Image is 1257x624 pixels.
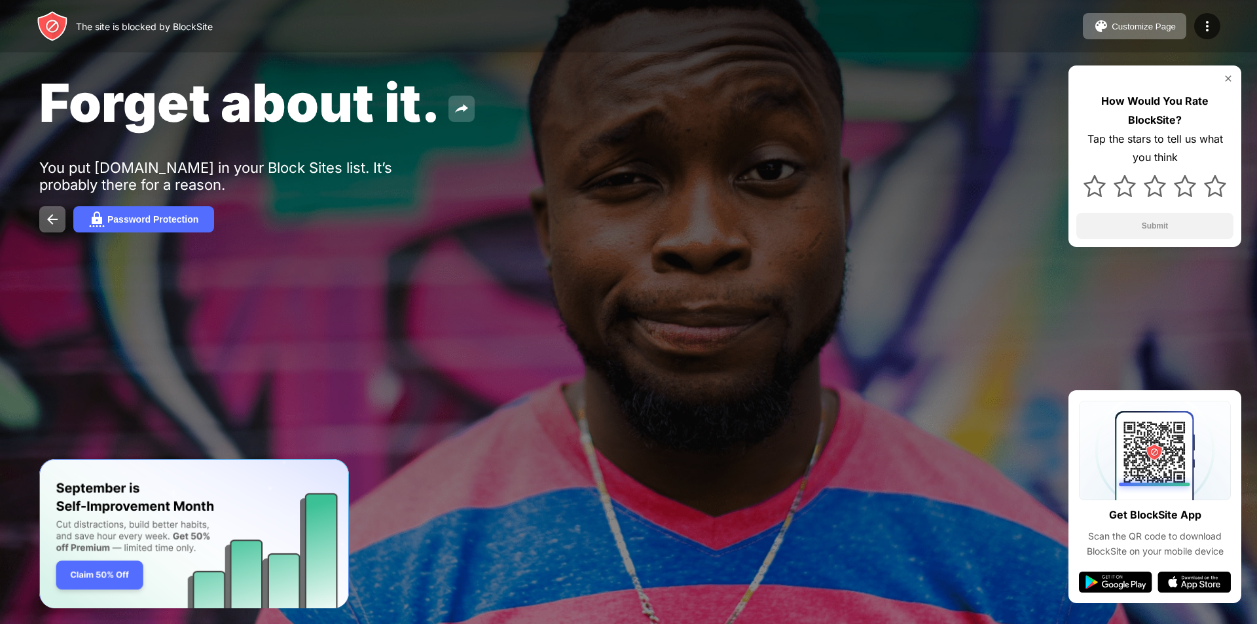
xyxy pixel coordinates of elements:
[76,21,213,32] div: The site is blocked by BlockSite
[1084,175,1106,197] img: star.svg
[1114,175,1136,197] img: star.svg
[39,71,441,134] span: Forget about it.
[107,214,198,225] div: Password Protection
[37,10,68,42] img: header-logo.svg
[1079,572,1152,593] img: google-play.svg
[45,211,60,227] img: back.svg
[73,206,214,232] button: Password Protection
[1079,529,1231,559] div: Scan the QR code to download BlockSite on your mobile device
[1144,175,1166,197] img: star.svg
[1112,22,1176,31] div: Customize Page
[1093,18,1109,34] img: pallet.svg
[454,101,469,117] img: share.svg
[1083,13,1186,39] button: Customize Page
[1109,505,1201,524] div: Get BlockSite App
[1076,213,1233,239] button: Submit
[39,459,349,609] iframe: Banner
[1223,73,1233,84] img: rate-us-close.svg
[1174,175,1196,197] img: star.svg
[1157,572,1231,593] img: app-store.svg
[89,211,105,227] img: password.svg
[1199,18,1215,34] img: menu-icon.svg
[1076,92,1233,130] div: How Would You Rate BlockSite?
[39,159,444,193] div: You put [DOMAIN_NAME] in your Block Sites list. It’s probably there for a reason.
[1204,175,1226,197] img: star.svg
[1076,130,1233,168] div: Tap the stars to tell us what you think
[1079,401,1231,500] img: qrcode.svg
